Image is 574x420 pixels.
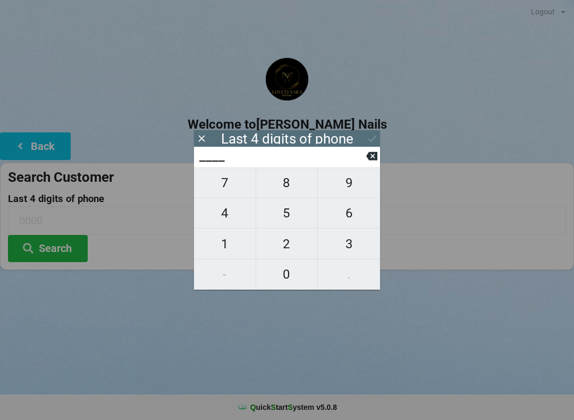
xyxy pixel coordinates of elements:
[256,259,318,290] button: 0
[256,263,318,285] span: 0
[194,202,256,224] span: 4
[256,202,318,224] span: 5
[318,172,380,194] span: 9
[194,229,256,259] button: 1
[318,229,380,259] button: 3
[194,172,256,194] span: 7
[318,233,380,255] span: 3
[256,233,318,255] span: 2
[256,229,318,259] button: 2
[256,198,318,229] button: 5
[194,198,256,229] button: 4
[221,133,353,144] div: Last 4 digits of phone
[318,167,380,198] button: 9
[194,167,256,198] button: 7
[256,167,318,198] button: 8
[318,198,380,229] button: 6
[318,202,380,224] span: 6
[256,172,318,194] span: 8
[194,233,256,255] span: 1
